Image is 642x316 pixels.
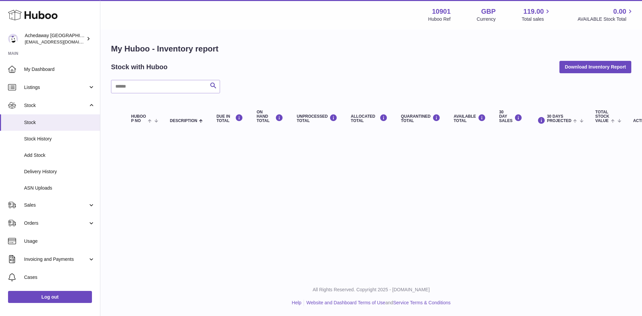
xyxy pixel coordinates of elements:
strong: 10901 [432,7,451,16]
h1: My Huboo - Inventory report [111,43,631,54]
strong: GBP [481,7,496,16]
a: Service Terms & Conditions [393,300,451,305]
div: AVAILABLE Total [454,114,486,123]
div: ON HAND Total [256,110,283,123]
span: Orders [24,220,88,226]
span: Total sales [522,16,551,22]
div: Huboo Ref [428,16,451,22]
span: Invoicing and Payments [24,256,88,262]
img: admin@newpb.co.uk [8,34,18,44]
div: Achedaway [GEOGRAPHIC_DATA] [25,32,85,45]
span: Huboo P no [131,114,146,123]
div: QUARANTINED Total [401,114,440,123]
span: Listings [24,84,88,91]
span: Cases [24,274,95,281]
span: 30 DAYS PROJECTED [547,114,571,123]
span: 119.00 [523,7,544,16]
a: Website and Dashboard Terms of Use [306,300,385,305]
span: Total stock value [595,110,609,123]
h2: Stock with Huboo [111,63,168,72]
span: Description [170,119,197,123]
button: Download Inventory Report [559,61,631,73]
span: Add Stock [24,152,95,159]
p: All Rights Reserved. Copyright 2025 - [DOMAIN_NAME] [106,287,637,293]
div: DUE IN TOTAL [216,114,243,123]
a: Log out [8,291,92,303]
li: and [304,300,450,306]
a: 119.00 Total sales [522,7,551,22]
div: 30 DAY SALES [499,110,522,123]
a: 0.00 AVAILABLE Stock Total [577,7,634,22]
a: Help [292,300,302,305]
span: Stock [24,102,88,109]
div: ALLOCATED Total [351,114,388,123]
span: AVAILABLE Stock Total [577,16,634,22]
span: Usage [24,238,95,244]
span: 0.00 [613,7,626,16]
span: Sales [24,202,88,208]
span: Delivery History [24,169,95,175]
div: UNPROCESSED Total [297,114,337,123]
span: Stock [24,119,95,126]
span: My Dashboard [24,66,95,73]
div: Currency [477,16,496,22]
span: [EMAIL_ADDRESS][DOMAIN_NAME] [25,39,98,44]
span: ASN Uploads [24,185,95,191]
span: Stock History [24,136,95,142]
